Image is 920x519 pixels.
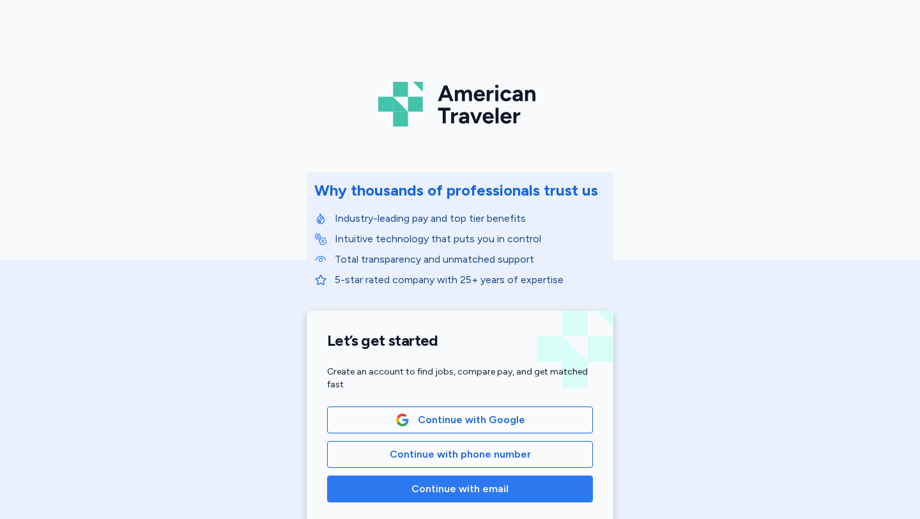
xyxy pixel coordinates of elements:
[327,407,593,433] button: Google LogoContinue with Google
[327,331,593,350] h1: Let’s get started
[390,447,531,462] span: Continue with phone number
[314,180,598,201] div: Why thousands of professionals trust us
[335,252,606,267] p: Total transparency and unmatched support
[327,441,593,468] button: Continue with phone number
[335,211,606,226] p: Industry-leading pay and top tier benefits
[378,77,542,132] img: Logo
[327,476,593,502] button: Continue with email
[335,272,606,288] p: 5-star rated company with 25+ years of expertise
[418,412,525,428] span: Continue with Google
[411,481,509,497] span: Continue with email
[327,366,593,391] div: Create an account to find jobs, compare pay, and get matched fast
[395,413,410,427] img: Google Logo
[335,231,606,247] p: Intuitive technology that puts you in control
